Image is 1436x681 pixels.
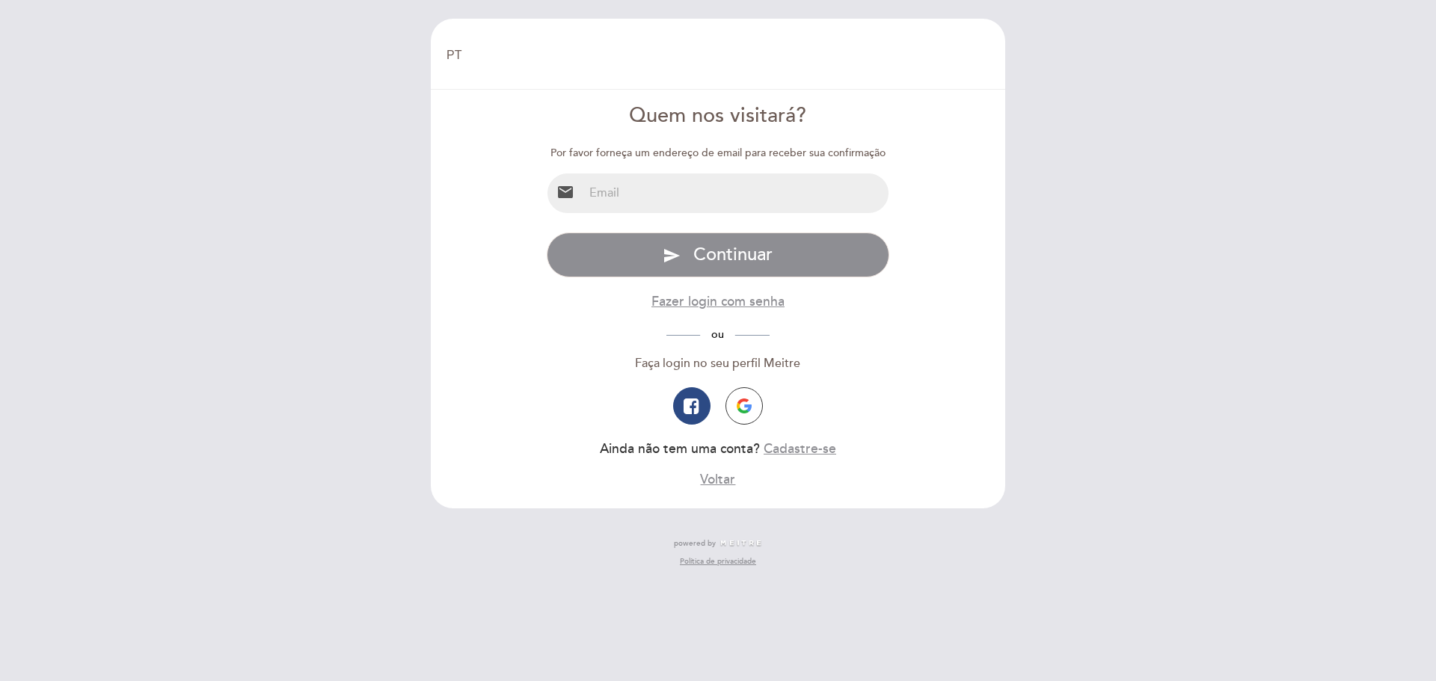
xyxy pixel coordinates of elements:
div: Faça login no seu perfil Meitre [547,355,890,372]
button: Cadastre-se [764,440,836,458]
img: icon-google.png [737,398,752,413]
i: send [663,247,681,265]
button: Voltar [700,470,735,489]
i: email [556,183,574,201]
span: Ainda não tem uma conta? [600,441,760,457]
div: Por favor forneça um endereço de email para receber sua confirmação [547,146,890,161]
span: Continuar [693,244,773,265]
button: send Continuar [547,232,890,277]
button: Fazer login com senha [651,292,785,311]
input: Email [583,173,889,213]
span: powered by [674,538,716,549]
span: ou [700,328,735,341]
div: Quem nos visitará? [547,102,890,131]
a: Política de privacidade [680,556,756,567]
a: powered by [674,538,762,549]
img: MEITRE [719,540,762,547]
